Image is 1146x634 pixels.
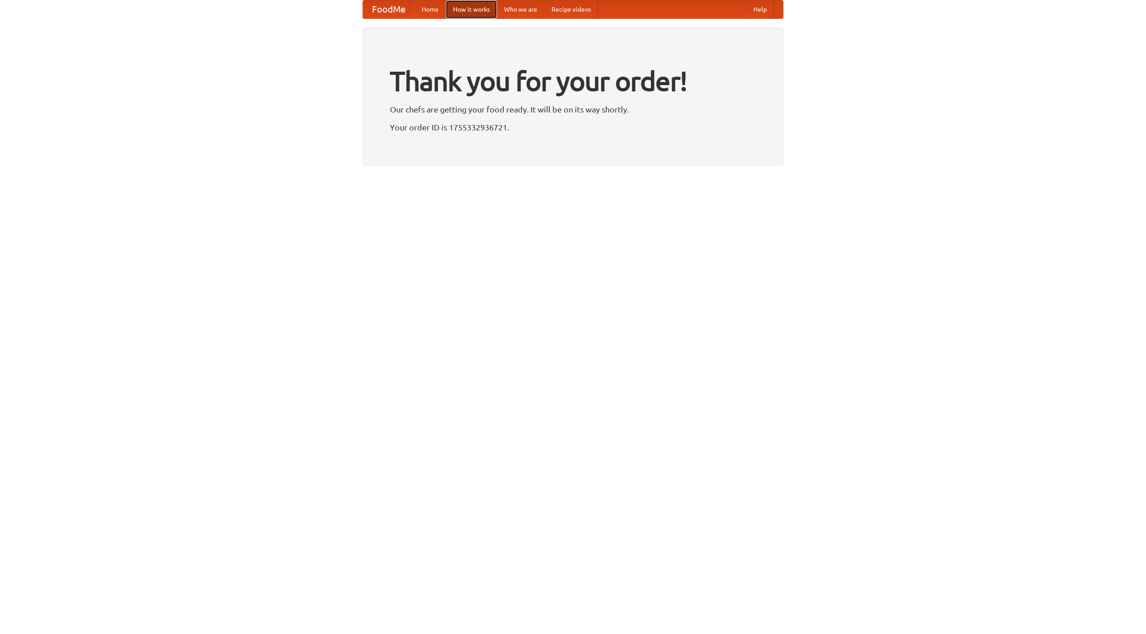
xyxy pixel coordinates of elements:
[415,0,446,18] a: Home
[446,0,497,18] a: How it works
[544,0,598,18] a: Recipe videos
[390,60,756,103] h1: Thank you for your order!
[390,121,756,134] p: Your order ID is 1755332936721.
[390,103,756,116] p: Our chefs are getting your food ready. It will be on its way shortly.
[497,0,544,18] a: Who we are
[363,0,415,18] a: FoodMe
[746,0,774,18] a: Help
